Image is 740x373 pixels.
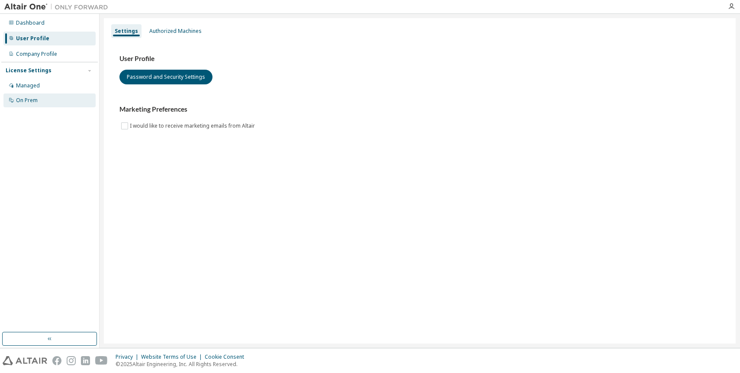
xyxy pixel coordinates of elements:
[205,354,249,360] div: Cookie Consent
[130,121,257,131] label: I would like to receive marketing emails from Altair
[81,356,90,365] img: linkedin.svg
[4,3,113,11] img: Altair One
[16,97,38,104] div: On Prem
[115,28,138,35] div: Settings
[16,82,40,89] div: Managed
[6,67,51,74] div: License Settings
[16,19,45,26] div: Dashboard
[3,356,47,365] img: altair_logo.svg
[95,356,108,365] img: youtube.svg
[16,35,49,42] div: User Profile
[116,360,249,368] p: © 2025 Altair Engineering, Inc. All Rights Reserved.
[149,28,202,35] div: Authorized Machines
[119,70,212,84] button: Password and Security Settings
[52,356,61,365] img: facebook.svg
[16,51,57,58] div: Company Profile
[141,354,205,360] div: Website Terms of Use
[119,105,720,114] h3: Marketing Preferences
[116,354,141,360] div: Privacy
[119,55,720,63] h3: User Profile
[67,356,76,365] img: instagram.svg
